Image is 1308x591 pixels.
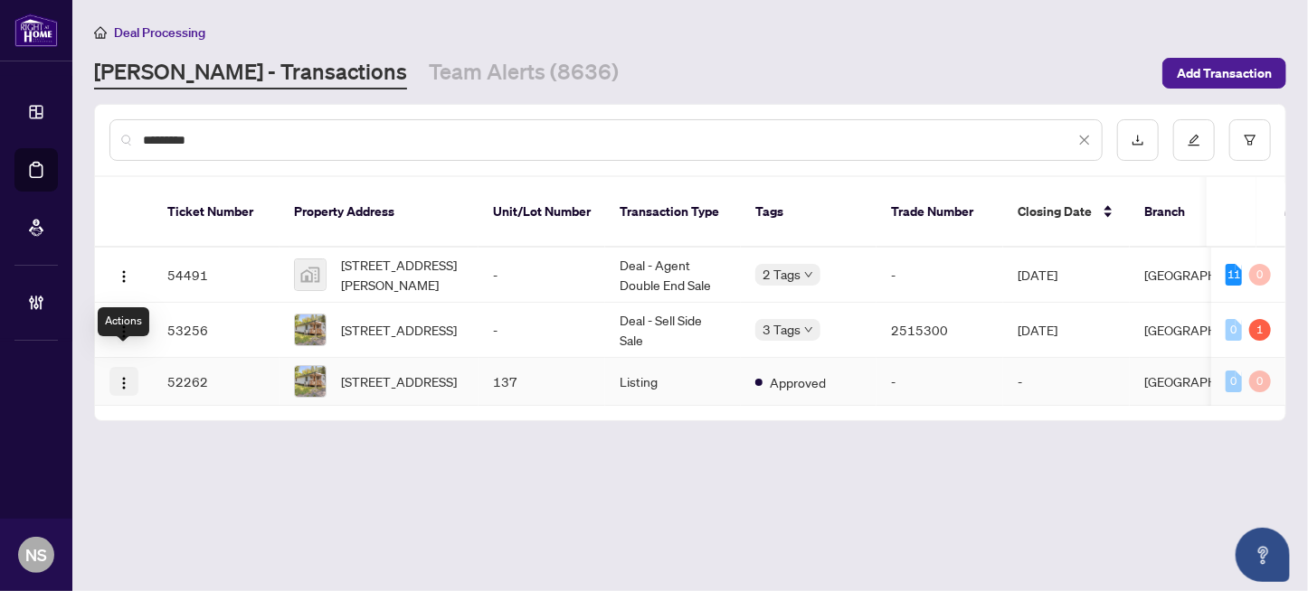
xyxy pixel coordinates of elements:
[295,259,326,290] img: thumbnail-img
[14,14,58,47] img: logo
[479,358,605,406] td: 137
[1173,119,1215,161] button: edit
[1226,319,1242,341] div: 0
[741,177,877,248] th: Tags
[153,303,280,358] td: 53256
[877,358,1003,406] td: -
[25,542,47,568] span: NS
[763,319,801,340] span: 3 Tags
[1003,177,1130,248] th: Closing Date
[117,376,131,390] img: Logo
[280,177,479,248] th: Property Address
[1229,119,1271,161] button: filter
[1249,319,1271,341] div: 1
[1130,248,1285,303] td: [GEOGRAPHIC_DATA]
[109,367,138,396] button: Logo
[429,57,619,89] a: Team Alerts (8636)
[1177,59,1272,88] span: Add Transaction
[877,248,1003,303] td: -
[94,26,107,39] span: home
[479,177,605,248] th: Unit/Lot Number
[114,24,205,41] span: Deal Processing
[1244,134,1256,146] span: filter
[1249,264,1271,286] div: 0
[1130,358,1285,406] td: [GEOGRAPHIC_DATA]
[1188,134,1200,146] span: edit
[1117,119,1159,161] button: download
[804,325,813,334] span: down
[1236,528,1290,582] button: Open asap
[98,307,149,336] div: Actions
[605,177,741,248] th: Transaction Type
[94,57,407,89] a: [PERSON_NAME] - Transactions
[341,255,464,295] span: [STREET_ADDRESS][PERSON_NAME]
[153,177,280,248] th: Ticket Number
[877,303,1003,358] td: 2515300
[1132,134,1144,146] span: download
[1226,371,1242,392] div: 0
[1130,303,1285,358] td: [GEOGRAPHIC_DATA]
[341,320,457,340] span: [STREET_ADDRESS]
[153,248,280,303] td: 54491
[341,371,457,391] span: [STREET_ADDRESS]
[1130,177,1265,248] th: Branch
[763,264,801,285] span: 2 Tags
[1226,264,1242,286] div: 11
[479,303,605,358] td: -
[479,248,605,303] td: -
[804,270,813,279] span: down
[1003,358,1130,406] td: -
[605,303,741,358] td: Deal - Sell Side Sale
[877,177,1003,248] th: Trade Number
[770,372,826,392] span: Approved
[1249,371,1271,392] div: 0
[153,358,280,406] td: 52262
[1078,134,1091,146] span: close
[295,314,326,345] img: thumbnail-img
[295,366,326,397] img: thumbnail-img
[1018,202,1092,221] span: Closing Date
[605,248,741,303] td: Deal - Agent Double End Sale
[1162,58,1286,89] button: Add Transaction
[109,260,138,289] button: Logo
[605,358,741,406] td: Listing
[1003,248,1130,303] td: [DATE]
[1003,303,1130,358] td: [DATE]
[117,269,131,284] img: Logo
